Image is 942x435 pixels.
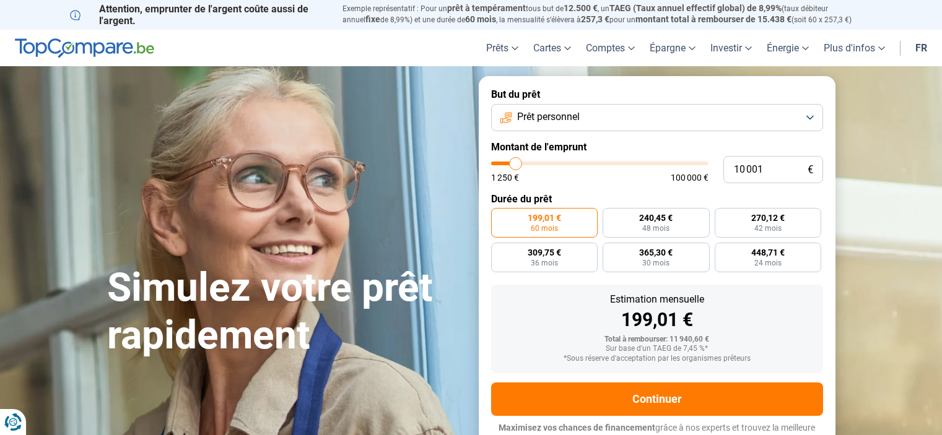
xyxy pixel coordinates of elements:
[528,213,561,222] span: 199,01 €
[751,213,785,222] span: 270,12 €
[501,345,813,353] div: Sur base d'un TAEG de 7,45 %*
[639,248,673,257] span: 365,30 €
[342,3,873,25] p: Exemple représentatif : Pour un tous but de , un (taux débiteur annuel de 8,99%) et une durée de ...
[642,30,703,66] a: Épargne
[465,14,496,24] span: 60 mois
[639,213,673,222] span: 240,45 €
[365,14,380,24] span: fixe
[526,30,578,66] a: Cartes
[107,264,464,360] h1: Simulez votre prêt rapidement
[501,355,813,363] div: *Sous réserve d'acceptation par les organismes prêteurs
[642,259,669,267] span: 30 mois
[581,14,609,24] span: 257,3 €
[491,88,823,100] label: But du prêt
[759,30,816,66] a: Énergie
[491,193,823,205] label: Durée du prêt
[564,3,598,13] span: 12.500 €
[808,165,813,175] span: €
[528,248,561,257] span: 309,75 €
[517,110,580,124] span: Prêt personnel
[703,30,759,66] a: Investir
[501,311,813,329] div: 199,01 €
[479,30,526,66] a: Prêts
[15,38,154,58] img: TopCompare
[671,173,709,182] span: 100 000 €
[609,3,782,13] span: TAEG (Taux annuel effectif global) de 8,99%
[751,248,785,257] span: 448,71 €
[70,3,328,27] p: Attention, emprunter de l'argent coûte aussi de l'argent.
[754,259,782,267] span: 24 mois
[491,173,519,182] span: 1 250 €
[531,259,558,267] span: 36 mois
[501,335,813,344] div: Total à rembourser: 11 940,60 €
[447,3,526,13] span: prêt à tempérament
[642,225,669,232] span: 48 mois
[491,141,823,153] label: Montant de l'emprunt
[578,30,642,66] a: Comptes
[499,423,655,433] span: Maximisez vos chances de financement
[501,295,813,304] div: Estimation mensuelle
[491,382,823,416] button: Continuer
[531,225,558,232] span: 60 mois
[491,104,823,131] button: Prêt personnel
[635,14,792,24] span: montant total à rembourser de 15.438 €
[816,30,892,66] a: Plus d'infos
[754,225,782,232] span: 42 mois
[908,30,935,66] a: fr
